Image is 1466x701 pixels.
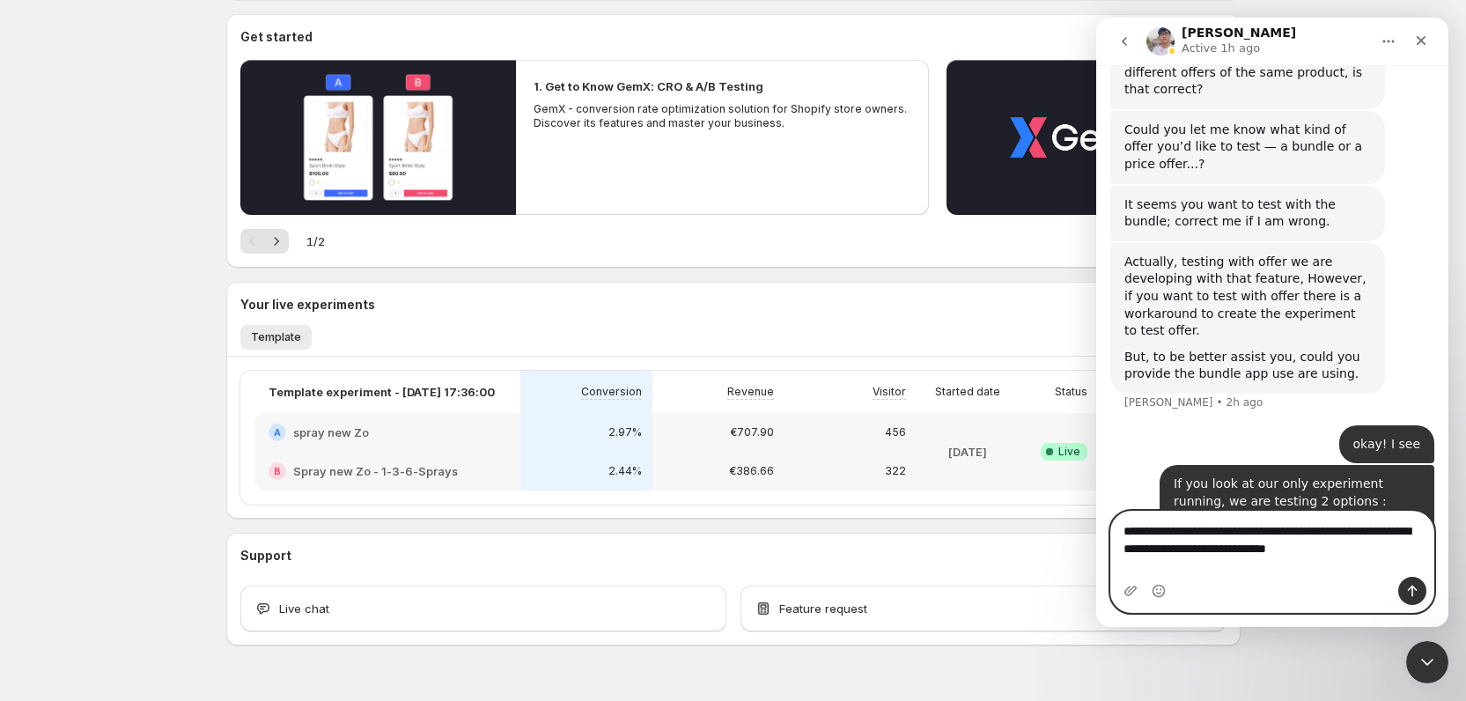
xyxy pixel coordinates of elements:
span: 1 / 2 [306,232,325,250]
p: €707.90 [730,425,774,439]
p: Visitor [873,385,906,399]
button: Play video [947,60,1222,215]
iframe: Intercom live chat [1406,641,1448,683]
p: Revenue [727,385,774,399]
span: Live [1058,445,1080,459]
h2: Spray new Zo - 1-3-6-Sprays [293,462,458,480]
p: 2.44% [608,464,642,478]
p: €386.66 [729,464,774,478]
p: Conversion [581,385,642,399]
p: 322 [885,464,906,478]
p: GemX - conversion rate optimization solution for Shopify store owners. Discover its features and ... [534,102,912,130]
p: [DATE] [948,443,987,461]
h3: Your live experiments [240,296,375,314]
span: Live chat [279,600,329,617]
p: 2.97% [608,425,642,439]
h2: A [274,427,281,438]
button: Next [264,229,289,254]
p: Template experiment - [DATE] 17:36:00 [269,383,495,401]
span: Feature request [779,600,867,617]
span: Template [251,330,301,344]
h2: 1. Get to Know GemX: CRO & A/B Testing [534,77,763,95]
nav: Pagination [240,229,289,254]
p: Started date [935,385,1000,399]
iframe: Intercom live chat [1096,18,1448,627]
button: Play video [240,60,516,215]
h2: B [274,466,281,476]
h3: Support [240,547,291,564]
p: 456 [885,425,906,439]
p: Status [1055,385,1087,399]
h3: Get started [240,28,313,46]
h2: spray new Zo [293,424,369,441]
